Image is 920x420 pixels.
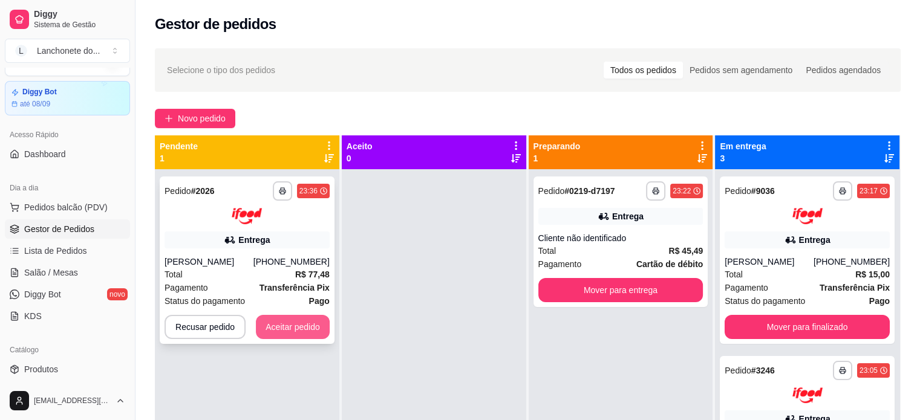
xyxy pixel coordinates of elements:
strong: Pago [309,296,330,306]
article: até 08/09 [20,99,50,109]
div: Todos os pedidos [604,62,683,79]
div: [PHONE_NUMBER] [814,256,890,268]
p: Em entrega [720,140,766,152]
strong: # 9036 [751,186,775,196]
p: Aceito [347,140,373,152]
strong: # 0219-d7197 [564,186,615,196]
button: [EMAIL_ADDRESS][DOMAIN_NAME] [5,386,130,415]
span: KDS [24,310,42,322]
div: [PHONE_NUMBER] [253,256,330,268]
div: Lanchonete do ... [37,45,100,57]
span: Status do pagamento [725,294,805,308]
span: [EMAIL_ADDRESS][DOMAIN_NAME] [34,396,111,405]
div: 23:36 [299,186,318,196]
button: Novo pedido [155,109,235,128]
span: Diggy [34,9,125,20]
strong: R$ 45,49 [668,246,703,256]
span: Pagamento [725,281,768,294]
p: Preparando [533,140,581,152]
div: Cliente não identificado [538,232,703,244]
button: Pedidos balcão (PDV) [5,198,130,217]
span: Novo pedido [178,112,226,125]
img: ifood [792,387,823,404]
span: Diggy Bot [24,288,61,300]
a: Gestor de Pedidos [5,219,130,239]
button: Mover para entrega [538,278,703,302]
div: Acesso Rápido [5,125,130,144]
button: Aceitar pedido [256,315,330,339]
div: Entrega [238,234,270,246]
a: DiggySistema de Gestão [5,5,130,34]
h2: Gestor de pedidos [155,15,276,34]
article: Diggy Bot [22,88,57,97]
span: Pedido [538,186,565,196]
p: Pendente [160,140,198,152]
strong: R$ 15,00 [855,270,890,279]
div: Dia a dia [5,178,130,198]
span: Sistema de Gestão [34,20,125,30]
div: Entrega [799,234,830,246]
strong: R$ 77,48 [295,270,330,279]
span: Total [165,268,183,281]
button: Mover para finalizado [725,315,890,339]
button: Select a team [5,39,130,63]
span: Total [725,268,743,281]
div: [PERSON_NAME] [165,256,253,268]
div: 23:22 [673,186,691,196]
strong: # 3246 [751,366,775,375]
span: Pedido [725,366,751,375]
strong: Transferência Pix [259,283,330,292]
div: [PERSON_NAME] [725,256,814,268]
p: 1 [160,152,198,164]
div: 23:17 [860,186,878,196]
a: Lista de Pedidos [5,241,130,260]
span: Pagamento [538,257,582,271]
div: 23:05 [860,366,878,375]
span: Salão / Mesas [24,267,78,279]
p: 1 [533,152,581,164]
img: ifood [232,208,262,224]
span: Selecione o tipo dos pedidos [167,63,275,77]
span: Pedido [725,186,751,196]
span: Gestor de Pedidos [24,223,94,235]
div: Catálogo [5,340,130,360]
strong: Cartão de débito [636,259,703,269]
a: Salão / Mesas [5,263,130,282]
span: Pedidos balcão (PDV) [24,201,108,213]
span: Status do pagamento [165,294,245,308]
span: Total [538,244,556,257]
button: Recusar pedido [165,315,246,339]
strong: Pago [869,296,890,306]
a: Produtos [5,360,130,379]
p: 0 [347,152,373,164]
span: L [15,45,27,57]
p: 3 [720,152,766,164]
a: KDS [5,306,130,326]
span: plus [165,114,173,123]
a: Dashboard [5,144,130,164]
span: Produtos [24,363,58,375]
div: Pedidos sem agendamento [683,62,799,79]
span: Dashboard [24,148,66,160]
a: Diggy Botnovo [5,285,130,304]
span: Pagamento [165,281,208,294]
strong: # 2026 [191,186,215,196]
div: Entrega [612,210,644,222]
a: Diggy Botaté 08/09 [5,81,130,115]
span: Pedido [165,186,191,196]
img: ifood [792,208,823,224]
span: Lista de Pedidos [24,245,87,257]
strong: Transferência Pix [820,283,890,292]
div: Pedidos agendados [799,62,887,79]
